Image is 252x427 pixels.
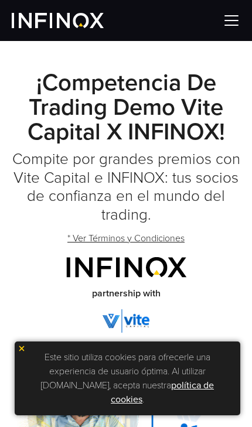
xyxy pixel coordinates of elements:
p: Este sitio utiliza cookies para ofrecerle una experiencia de usuario óptima. Al utilizar [DOMAIN_... [21,347,234,409]
h2: Compite por grandes premios con Vite Capital e INFINOX: tus socios de confianza en el mundo del t... [12,150,240,224]
span: partnership with [12,286,240,300]
strong: ¡Competencia de Trading Demo Vite Capital x INFINOX! [28,69,225,146]
a: * Ver Términos y Condiciones [57,224,195,253]
img: yellow close icon [18,344,26,353]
